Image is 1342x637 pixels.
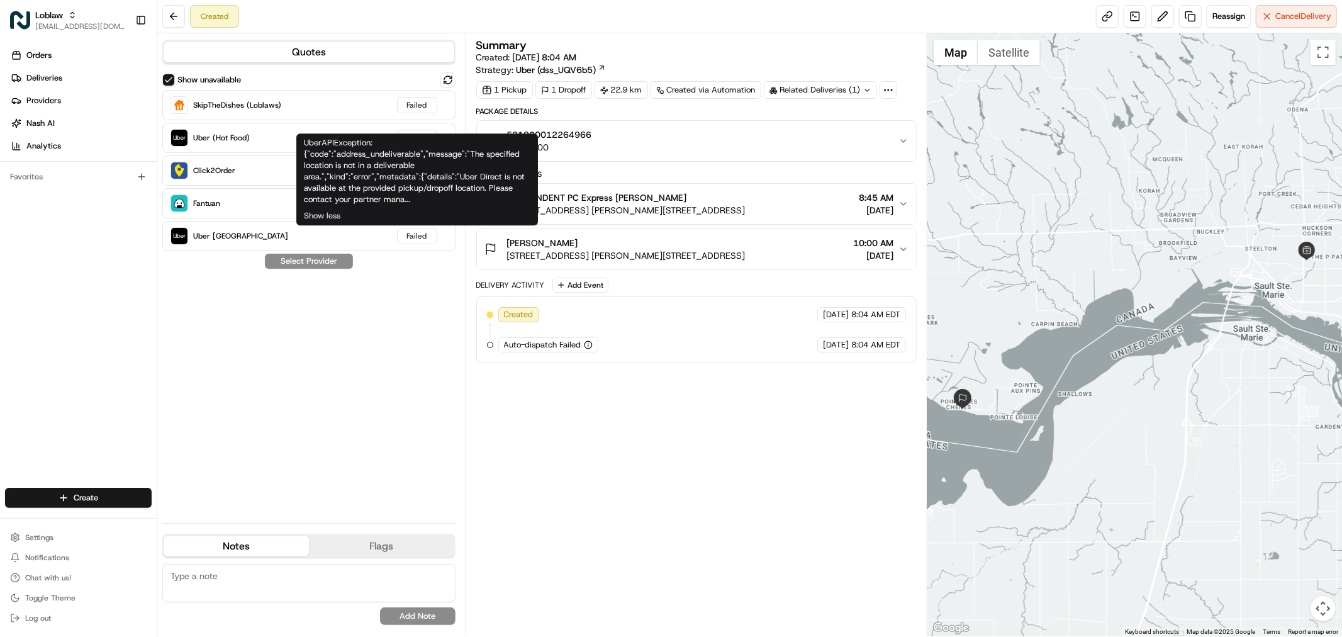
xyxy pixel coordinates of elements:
span: Knowledge Base [25,183,96,195]
div: Package Details [476,106,917,116]
span: Created: [476,51,577,64]
div: 22.9 km [595,81,648,99]
button: Settings [5,529,152,546]
span: Deliveries [26,72,62,84]
div: Start new chat [43,120,206,133]
span: CA$90.00 [507,141,592,154]
span: 8:04 AM EDT [851,339,900,351]
img: Uber Canada [171,228,187,244]
span: Analytics [26,140,61,152]
button: Keyboard shortcuts [1125,628,1179,636]
div: Failed [397,97,437,113]
span: Auto-dispatch Failed [504,339,581,351]
div: Related Deliveries (1) [764,81,877,99]
button: Notifications [5,549,152,567]
a: Orders [5,45,157,65]
button: [EMAIL_ADDRESS][DOMAIN_NAME] [35,21,125,31]
button: Loblaw [35,9,63,21]
div: Failed [397,130,437,146]
p: Welcome 👋 [13,50,229,70]
div: Strategy: [476,64,606,76]
div: 1 Pickup [476,81,533,99]
div: UberAPIException: {"code":"address_undeliverable","message":"The specified location is not in a d... [304,137,530,205]
a: Providers [5,91,157,111]
button: Start new chat [214,124,229,139]
span: Reassign [1212,11,1245,22]
span: Settings [25,533,53,543]
input: Clear [33,81,208,94]
img: Google [931,620,972,636]
span: Providers [26,95,61,106]
a: 💻API Documentation [101,178,207,200]
button: Create [5,488,152,508]
span: Created [504,309,534,320]
span: [DATE] [859,204,893,217]
a: Powered byPylon [89,213,152,223]
img: Nash [13,13,38,38]
span: Uber [GEOGRAPHIC_DATA] [193,231,288,241]
div: 1 Dropoff [535,81,592,99]
span: Cancel Delivery [1275,11,1331,22]
span: 10:00 AM [853,237,893,249]
span: Pylon [125,213,152,223]
span: Uber (Hot Food) [193,133,250,143]
span: Notifications [25,553,69,563]
span: [STREET_ADDRESS] [PERSON_NAME][STREET_ADDRESS] [507,204,746,217]
button: 531900012264966CA$90.00 [477,121,916,161]
h3: Summary [476,40,527,51]
a: Uber (dss_UQV6b5) [517,64,606,76]
span: 531900012264966 [507,128,592,141]
button: Show satellite imagery [978,40,1040,65]
button: LoblawLoblaw[EMAIL_ADDRESS][DOMAIN_NAME] [5,5,130,35]
span: 8:04 AM EDT [851,309,900,320]
div: Favorites [5,167,152,187]
div: Delivery Activity [476,280,545,290]
span: [DATE] [823,309,849,320]
div: We're available if you need us! [43,133,159,143]
img: Loblaw [10,10,30,30]
span: Nash AI [26,118,55,129]
button: Toggle fullscreen view [1311,40,1336,65]
span: INDEPENDENT PC Express [PERSON_NAME] [507,191,687,204]
a: Report a map error [1288,628,1338,635]
button: CancelDelivery [1256,5,1337,28]
span: Uber (dss_UQV6b5) [517,64,596,76]
span: [DATE] 8:04 AM [513,52,577,63]
div: Location Details [476,169,917,179]
button: Show street map [934,40,978,65]
img: SkipTheDishes (Loblaws) [171,97,187,113]
span: [PERSON_NAME] [507,237,578,249]
button: Quotes [164,42,454,62]
span: Create [74,492,98,504]
button: [PERSON_NAME][STREET_ADDRESS] [PERSON_NAME][STREET_ADDRESS]10:00 AM[DATE] [477,229,916,269]
span: Chat with us! [25,573,71,583]
span: SkipTheDishes (Loblaws) [193,100,281,110]
div: 💻 [106,184,116,194]
button: Chat with us! [5,569,152,587]
img: Fantuan [171,195,187,211]
button: Toggle Theme [5,589,152,607]
button: Reassign [1207,5,1251,28]
button: Map camera controls [1311,596,1336,621]
span: Orders [26,50,52,61]
a: Open this area in Google Maps (opens a new window) [931,620,972,636]
div: Failed [397,228,437,244]
a: 📗Knowledge Base [8,178,101,200]
button: Add Event [552,278,608,293]
a: Nash AI [5,113,157,133]
button: Show less [304,210,340,222]
div: 📗 [13,184,23,194]
span: Fantuan [193,198,220,208]
span: [DATE] [823,339,849,351]
span: API Documentation [119,183,202,195]
img: Uber (Hot Food) [171,130,187,146]
span: 8:45 AM [859,191,893,204]
span: Log out [25,613,51,623]
span: Toggle Theme [25,593,75,603]
span: Map data ©2025 Google [1187,628,1255,635]
img: 1736555255976-a54dd68f-1ca7-489b-9aae-adbdc363a1c4 [13,120,35,143]
a: Created via Automation [651,81,761,99]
